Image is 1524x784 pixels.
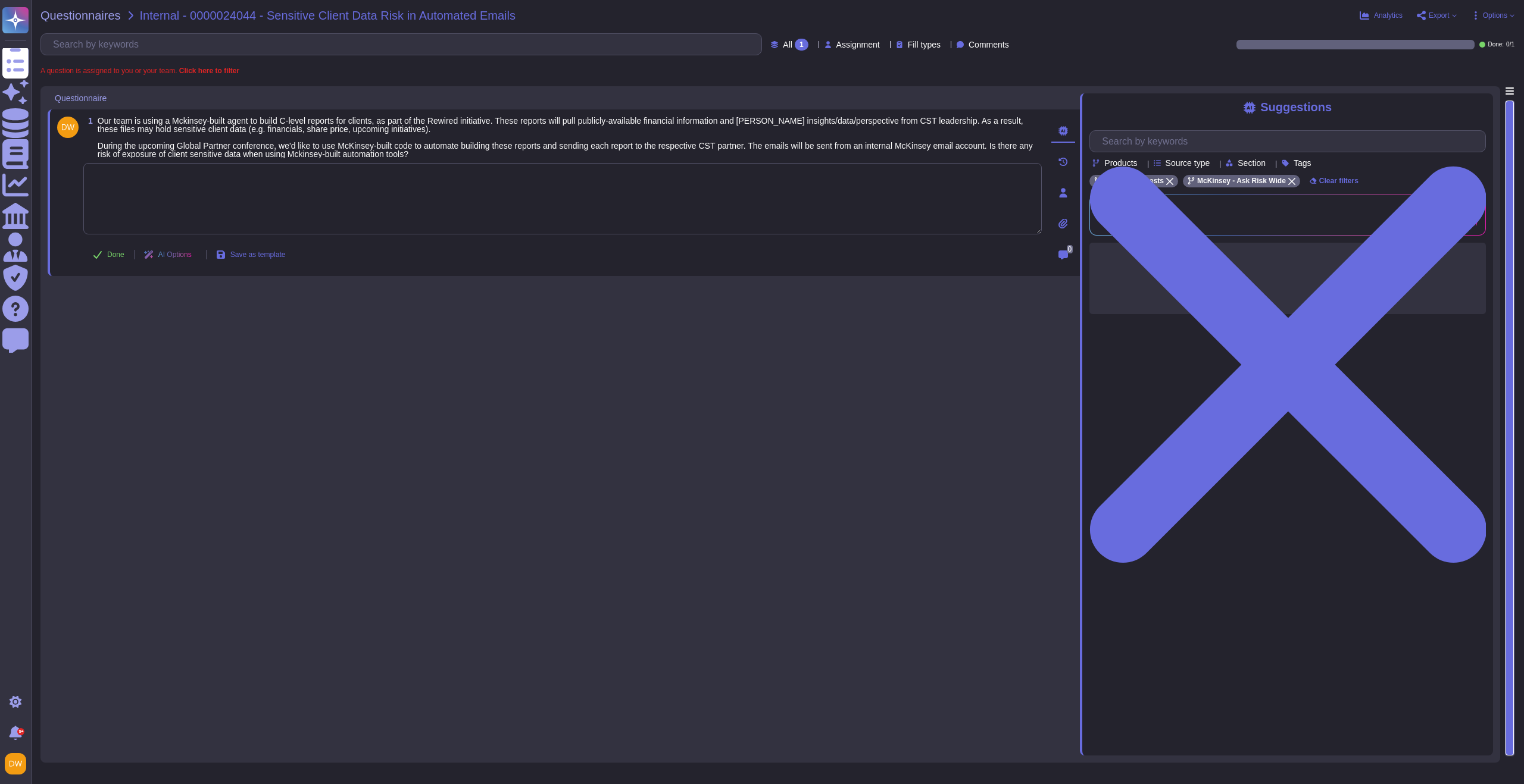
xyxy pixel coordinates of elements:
span: 0 / 1 [1506,42,1514,48]
img: user [57,117,79,138]
button: user [2,751,35,777]
span: Assignment [836,40,880,49]
div: 1 [795,39,808,51]
span: Save as template [230,251,286,258]
input: Search by keywords [47,34,761,55]
button: Analytics [1360,11,1403,20]
img: user [5,753,26,774]
span: Questionnaires [40,10,121,21]
span: A question is assigned to you or your team. [40,67,239,74]
b: Click here to filter [177,67,239,75]
button: Done [83,243,134,266]
span: Done [107,251,124,258]
span: Comments [969,40,1009,49]
input: Search by keywords [1096,131,1485,152]
div: 9+ [17,728,24,735]
span: AI Options [158,251,192,258]
span: 0 [1067,245,1073,253]
span: Questionnaire [55,94,107,102]
span: All [783,40,792,49]
span: Analytics [1374,12,1403,19]
span: Export [1429,12,1450,19]
button: Save as template [207,243,295,266]
span: Internal - 0000024044 - Sensitive Client Data Risk in Automated Emails [140,10,516,21]
span: Fill types [908,40,941,49]
span: 1 [83,117,93,125]
span: Done: [1488,42,1504,48]
span: Options [1483,12,1507,19]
